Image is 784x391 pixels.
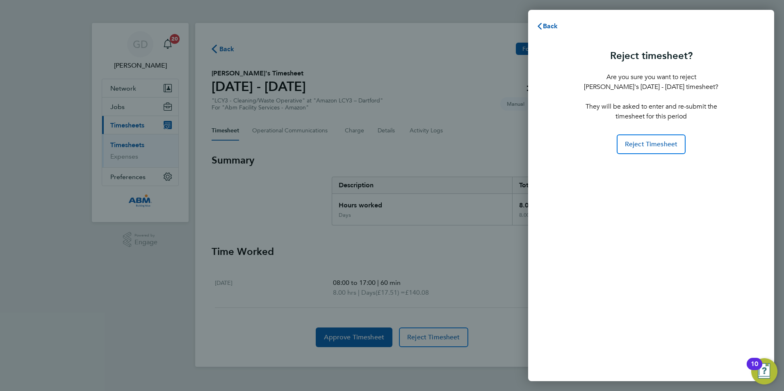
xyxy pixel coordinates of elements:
[543,22,558,30] span: Back
[751,358,777,384] button: Open Resource Center, 10 new notifications
[751,364,758,375] div: 10
[579,49,723,62] h3: Reject timesheet?
[617,134,686,154] button: Reject Timesheet
[625,140,678,148] span: Reject Timesheet
[579,72,723,92] p: Are you sure you want to reject [PERSON_NAME]'s [DATE] - [DATE] timesheet?
[528,18,566,34] button: Back
[579,102,723,121] p: They will be asked to enter and re-submit the timesheet for this period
